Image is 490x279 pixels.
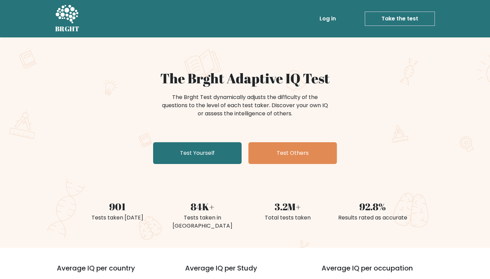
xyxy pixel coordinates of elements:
div: Tests taken in [GEOGRAPHIC_DATA] [164,214,241,230]
div: The Brght Test dynamically adjusts the difficulty of the questions to the level of each test take... [160,93,330,118]
a: Take the test [365,12,435,26]
a: Test Others [248,142,337,164]
a: BRGHT [55,3,80,35]
h5: BRGHT [55,25,80,33]
a: Log in [317,12,339,26]
div: Results rated as accurate [334,214,411,222]
div: 92.8% [334,199,411,214]
h1: The Brght Adaptive IQ Test [79,70,411,86]
div: 3.2M+ [249,199,326,214]
div: Tests taken [DATE] [79,214,156,222]
a: Test Yourself [153,142,242,164]
div: 84K+ [164,199,241,214]
div: Total tests taken [249,214,326,222]
div: 901 [79,199,156,214]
